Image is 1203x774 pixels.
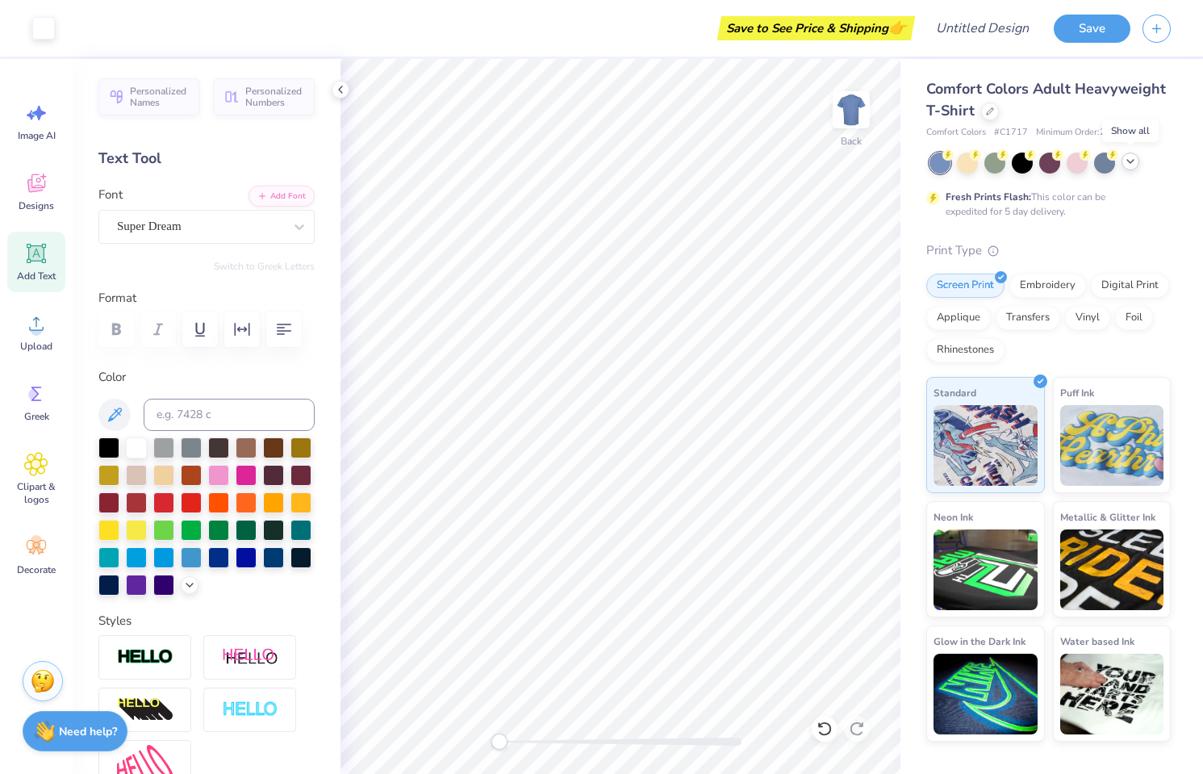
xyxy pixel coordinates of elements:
[1065,306,1110,330] div: Vinyl
[98,148,315,169] div: Text Tool
[926,274,1005,298] div: Screen Print
[994,126,1028,140] span: # C1717
[934,633,1025,650] span: Glow in the Dark Ink
[214,260,315,273] button: Switch to Greek Letters
[1009,274,1086,298] div: Embroidery
[923,12,1042,44] input: Untitled Design
[19,199,54,212] span: Designs
[249,186,315,207] button: Add Font
[926,79,1166,120] span: Comfort Colors Adult Heavyweight T-Shirt
[934,384,976,401] span: Standard
[721,16,911,40] div: Save to See Price & Shipping
[491,734,508,750] div: Accessibility label
[98,289,315,308] label: Format
[934,654,1038,734] img: Glow in the Dark Ink
[117,697,173,723] img: 3D Illusion
[1102,119,1159,142] div: Show all
[996,306,1060,330] div: Transfers
[222,647,278,667] img: Shadow
[1060,633,1134,650] span: Water based Ink
[1060,529,1164,610] img: Metallic & Glitter Ink
[20,340,52,353] span: Upload
[98,368,315,387] label: Color
[59,724,117,739] strong: Need help?
[144,399,315,431] input: e.g. 7428 c
[17,270,56,282] span: Add Text
[1060,508,1155,525] span: Metallic & Glitter Ink
[888,18,906,37] span: 👉
[926,126,986,140] span: Comfort Colors
[245,86,305,108] span: Personalized Numbers
[841,134,862,149] div: Back
[24,410,49,423] span: Greek
[214,78,315,115] button: Personalized Numbers
[946,190,1144,219] div: This color can be expedited for 5 day delivery.
[1054,15,1130,43] button: Save
[17,563,56,576] span: Decorate
[1036,126,1117,140] span: Minimum Order: 24 +
[1060,654,1164,734] img: Water based Ink
[98,186,123,204] label: Font
[10,480,63,506] span: Clipart & logos
[934,405,1038,486] img: Standard
[1091,274,1169,298] div: Digital Print
[835,94,867,126] img: Back
[926,306,991,330] div: Applique
[18,129,56,142] span: Image AI
[222,701,278,719] img: Negative Space
[1060,405,1164,486] img: Puff Ink
[934,529,1038,610] img: Neon Ink
[117,648,173,667] img: Stroke
[946,190,1031,203] strong: Fresh Prints Flash:
[1060,384,1094,401] span: Puff Ink
[926,338,1005,362] div: Rhinestones
[1115,306,1153,330] div: Foil
[130,86,190,108] span: Personalized Names
[98,612,132,630] label: Styles
[926,241,1171,260] div: Print Type
[98,78,199,115] button: Personalized Names
[934,508,973,525] span: Neon Ink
